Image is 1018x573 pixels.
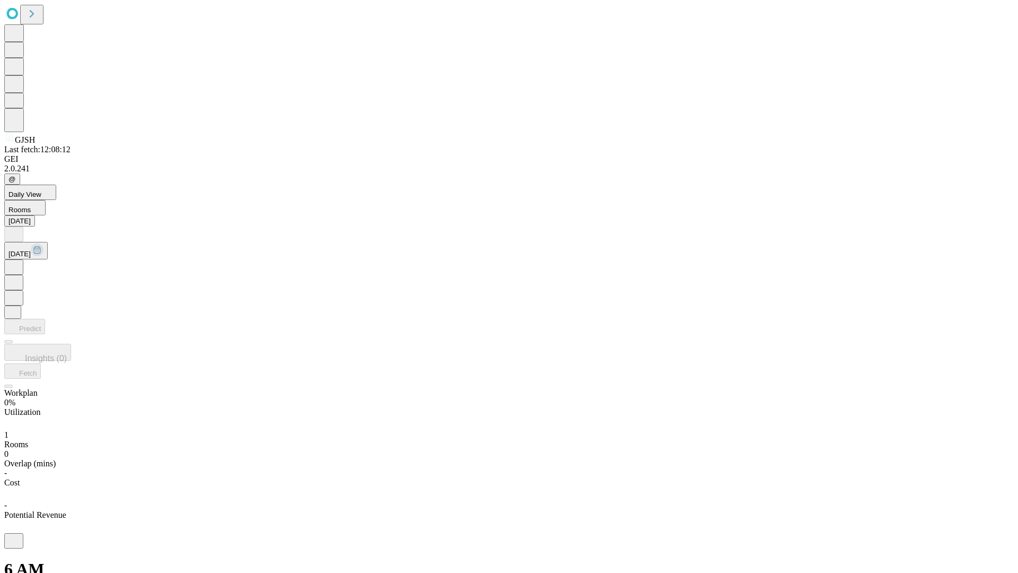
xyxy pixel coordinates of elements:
button: @ [4,173,20,185]
span: - [4,501,7,510]
span: 0 [4,449,8,458]
span: Rooms [4,440,28,449]
span: Rooms [8,206,31,214]
div: 2.0.241 [4,164,1014,173]
span: Insights (0) [25,354,67,363]
button: Insights (0) [4,344,71,361]
button: Predict [4,319,45,334]
div: GEI [4,154,1014,164]
span: Workplan [4,388,38,397]
span: Overlap (mins) [4,459,56,468]
span: 1 [4,430,8,439]
span: [DATE] [8,250,31,258]
button: Fetch [4,363,41,379]
span: GJSH [15,135,35,144]
span: 0% [4,398,15,407]
span: Cost [4,478,20,487]
span: Potential Revenue [4,510,66,519]
button: [DATE] [4,215,35,227]
span: Last fetch: 12:08:12 [4,145,71,154]
span: Daily View [8,190,41,198]
span: - [4,468,7,477]
button: Rooms [4,200,46,215]
span: @ [8,175,16,183]
button: Daily View [4,185,56,200]
button: [DATE] [4,242,48,259]
span: Utilization [4,407,40,416]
